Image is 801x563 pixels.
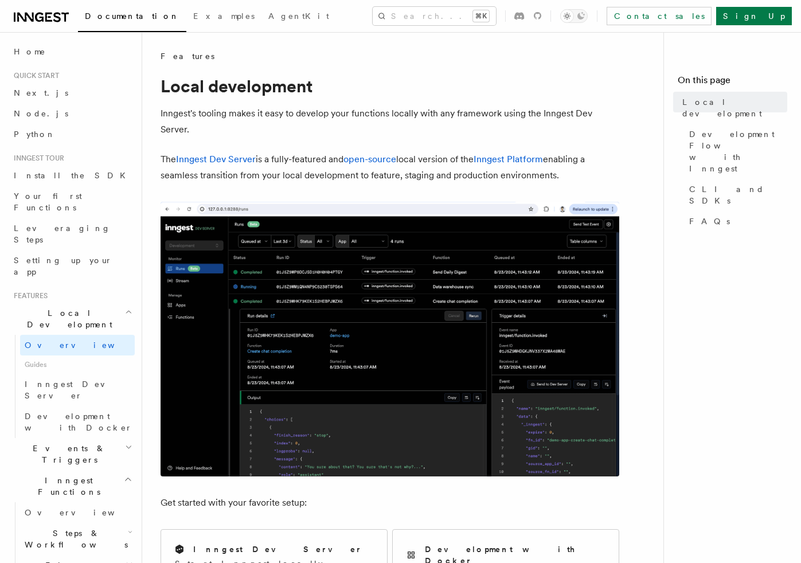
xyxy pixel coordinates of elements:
[20,523,135,555] button: Steps & Workflows
[161,495,619,511] p: Get started with your favorite setup:
[25,380,123,400] span: Inngest Dev Server
[261,3,336,31] a: AgentKit
[9,470,135,502] button: Inngest Functions
[161,50,214,62] span: Features
[20,335,135,355] a: Overview
[685,179,787,211] a: CLI and SDKs
[716,7,792,25] a: Sign Up
[14,256,112,276] span: Setting up your app
[9,41,135,62] a: Home
[685,124,787,179] a: Development Flow with Inngest
[9,291,48,300] span: Features
[9,335,135,438] div: Local Development
[193,544,362,555] h2: Inngest Dev Server
[20,355,135,374] span: Guides
[14,130,56,139] span: Python
[14,224,111,244] span: Leveraging Steps
[678,73,787,92] h4: On this page
[9,307,125,330] span: Local Development
[9,475,124,498] span: Inngest Functions
[373,7,496,25] button: Search...⌘K
[186,3,261,31] a: Examples
[176,154,256,165] a: Inngest Dev Server
[161,105,619,138] p: Inngest's tooling makes it easy to develop your functions locally with any framework using the In...
[20,406,135,438] a: Development with Docker
[161,151,619,183] p: The is a fully-featured and local version of the enabling a seamless transition from your local d...
[682,96,787,119] span: Local development
[20,527,128,550] span: Steps & Workflows
[689,183,787,206] span: CLI and SDKs
[268,11,329,21] span: AgentKit
[14,46,46,57] span: Home
[607,7,712,25] a: Contact sales
[678,92,787,124] a: Local development
[9,165,135,186] a: Install the SDK
[9,443,125,466] span: Events & Triggers
[689,216,730,227] span: FAQs
[9,154,64,163] span: Inngest tour
[9,124,135,144] a: Python
[161,202,619,476] img: The Inngest Dev Server on the Functions page
[78,3,186,32] a: Documentation
[473,10,489,22] kbd: ⌘K
[161,76,619,96] h1: Local development
[85,11,179,21] span: Documentation
[14,191,82,212] span: Your first Functions
[14,88,68,97] span: Next.js
[9,186,135,218] a: Your first Functions
[25,508,143,517] span: Overview
[9,250,135,282] a: Setting up your app
[343,154,396,165] a: open-source
[474,154,543,165] a: Inngest Platform
[193,11,255,21] span: Examples
[9,303,135,335] button: Local Development
[685,211,787,232] a: FAQs
[560,9,588,23] button: Toggle dark mode
[9,71,59,80] span: Quick start
[9,103,135,124] a: Node.js
[25,412,132,432] span: Development with Docker
[9,438,135,470] button: Events & Triggers
[25,341,143,350] span: Overview
[9,218,135,250] a: Leveraging Steps
[14,109,68,118] span: Node.js
[9,83,135,103] a: Next.js
[689,128,787,174] span: Development Flow with Inngest
[20,374,135,406] a: Inngest Dev Server
[14,171,132,180] span: Install the SDK
[20,502,135,523] a: Overview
